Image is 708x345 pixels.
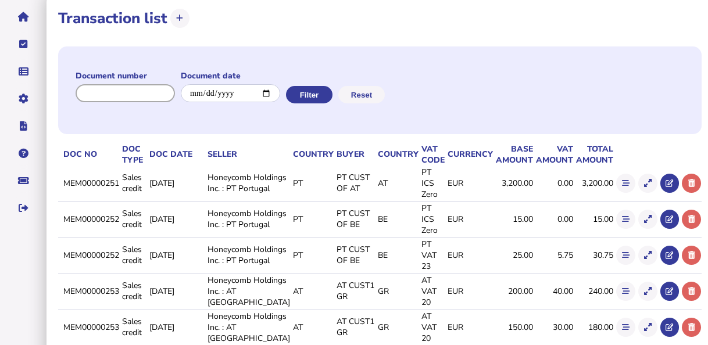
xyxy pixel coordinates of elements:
td: Honeycomb Holdings Inc. : PT Portugal [205,166,291,200]
td: Sales credit [120,274,147,308]
button: Filter [286,86,332,103]
td: 240.00 [574,274,614,308]
td: AT VAT 20 [419,310,445,344]
td: MEM00000253 [61,310,120,344]
button: Help pages [11,141,35,166]
td: EUR [445,310,494,344]
button: Show transaction detail [638,318,657,337]
th: Doc Date [147,143,205,166]
button: Show flow [616,246,635,265]
td: 5.75 [534,238,574,272]
td: AT [291,274,334,308]
td: 3,200.00 [494,166,534,200]
th: Total amount [574,143,614,166]
td: Honeycomb Holdings Inc. : AT [GEOGRAPHIC_DATA] [205,274,291,308]
td: [DATE] [147,202,205,236]
td: GR [376,310,419,344]
td: PT ICS Zero [419,166,445,200]
td: 30.00 [534,310,574,344]
button: Open in advisor [660,210,680,229]
td: 0.00 [534,166,574,200]
button: Open in advisor [660,282,680,301]
button: Show transaction detail [638,282,657,301]
button: Manage settings [11,87,35,111]
label: Document number [76,70,175,81]
th: Seller [205,143,291,166]
td: 30.75 [574,238,614,272]
td: BE [376,202,419,236]
button: Show transaction detail [638,174,657,193]
td: AT [291,310,334,344]
button: Delete transaction [682,282,701,301]
button: Upload transactions [170,9,189,28]
button: Show flow [616,210,635,229]
button: Open in advisor [660,174,680,193]
td: BE [376,238,419,272]
td: EUR [445,238,494,272]
td: Honeycomb Holdings Inc. : PT Portugal [205,202,291,236]
td: 3,200.00 [574,166,614,200]
td: PT ICS Zero [419,202,445,236]
td: MEM00000252 [61,238,120,272]
td: 200.00 [494,274,534,308]
td: Sales credit [120,310,147,344]
button: Delete transaction [682,174,701,193]
button: Home [11,5,35,29]
button: Sign out [11,196,35,220]
td: 40.00 [534,274,574,308]
td: Sales credit [120,238,147,272]
button: Reset [338,86,385,103]
td: MEM00000253 [61,274,120,308]
button: Show flow [616,174,635,193]
button: Raise a support ticket [11,168,35,193]
td: GR [376,274,419,308]
td: Honeycomb Holdings Inc. : PT Portugal [205,238,291,272]
td: Sales credit [120,166,147,200]
th: Country [376,143,419,166]
td: [DATE] [147,166,205,200]
td: EUR [445,166,494,200]
td: Sales credit [120,202,147,236]
td: AT [376,166,419,200]
td: AT CUST1 GR [334,310,376,344]
td: MEM00000251 [61,166,120,200]
button: Show flow [616,282,635,301]
button: Open in advisor [660,318,680,337]
td: Honeycomb Holdings Inc. : AT [GEOGRAPHIC_DATA] [205,310,291,344]
td: 0.00 [534,202,574,236]
td: PT CUST OF BE [334,238,376,272]
button: Delete transaction [682,318,701,337]
td: PT CUST OF BE [334,202,376,236]
th: Doc Type [120,143,147,166]
button: Tasks [11,32,35,56]
button: Data manager [11,59,35,84]
td: [DATE] [147,238,205,272]
button: Show flow [616,318,635,337]
th: Buyer [334,143,376,166]
td: AT CUST1 GR [334,274,376,308]
button: Delete transaction [682,210,701,229]
td: PT [291,166,334,200]
td: PT [291,238,334,272]
td: EUR [445,274,494,308]
td: 150.00 [494,310,534,344]
td: PT CUST OF AT [334,166,376,200]
td: 15.00 [574,202,614,236]
td: AT VAT 20 [419,274,445,308]
td: [DATE] [147,310,205,344]
td: MEM00000252 [61,202,120,236]
button: Developer hub links [11,114,35,138]
td: [DATE] [147,274,205,308]
td: EUR [445,202,494,236]
td: PT [291,202,334,236]
button: Show transaction detail [638,246,657,265]
td: 180.00 [574,310,614,344]
td: PT VAT 23 [419,238,445,272]
th: VAT code [419,143,445,166]
th: Doc No [61,143,120,166]
th: Country [291,143,334,166]
button: Show transaction detail [638,210,657,229]
th: Base amount [494,143,534,166]
button: Delete transaction [682,246,701,265]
